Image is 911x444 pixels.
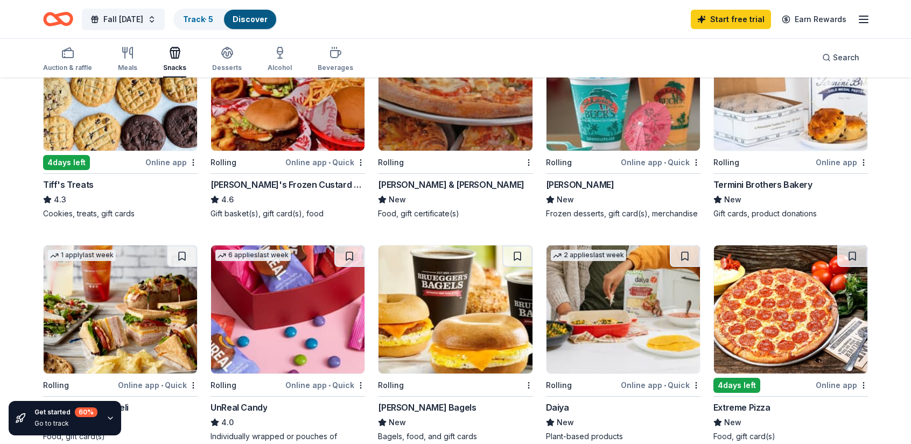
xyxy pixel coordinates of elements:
div: Meals [118,64,137,72]
a: Image for Tiff's Treats2 applieslast week4days leftOnline appTiff's Treats4.3Cookies, treats, gif... [43,22,198,219]
a: Image for Freddy's Frozen Custard & Steakburgers11 applieslast weekRollingOnline app•Quick[PERSON... [211,22,365,219]
div: Gift cards, product donations [713,208,868,219]
div: [PERSON_NAME]'s Frozen Custard & Steakburgers [211,178,365,191]
div: Online app [816,156,868,169]
a: Track· 5 [183,15,213,24]
div: Beverages [318,64,353,72]
div: Desserts [212,64,242,72]
div: Rolling [378,379,404,392]
span: • [161,381,163,390]
div: Online app [145,156,198,169]
div: Termini Brothers Bakery [713,178,812,191]
span: New [724,193,741,206]
img: Image for UnReal Candy [211,245,365,373]
a: Image for McAlister's Deli1 applylast weekRollingOnline app•Quick[PERSON_NAME] DeliNewFood, gift ... [43,245,198,442]
a: Discover [233,15,268,24]
div: Online app Quick [621,156,700,169]
button: Snacks [163,42,186,77]
div: Tiff's Treats [43,178,94,191]
div: [PERSON_NAME] [546,178,614,191]
span: 4.0 [221,416,234,429]
span: • [664,158,666,167]
div: Rolling [546,379,572,392]
span: • [328,381,331,390]
button: Beverages [318,42,353,77]
div: 2 applies last week [551,250,626,261]
span: New [389,193,406,206]
a: Start free trial [691,10,771,29]
div: Auction & raffle [43,64,92,72]
img: Image for Extreme Pizza [714,245,867,373]
div: Online app Quick [285,378,365,392]
button: Alcohol [268,42,292,77]
img: Image for Daiya [546,245,700,373]
div: Online app Quick [285,156,365,169]
div: Extreme Pizza [713,401,770,414]
img: Image for Termini Brothers Bakery [714,23,867,151]
button: Desserts [212,42,242,77]
a: Image for Bahama Buck's3 applieslast weekRollingOnline app•Quick[PERSON_NAME]NewFrozen desserts, ... [546,22,700,219]
span: New [389,416,406,429]
div: 6 applies last week [215,250,291,261]
div: Rolling [211,379,236,392]
div: 1 apply last week [48,250,116,261]
img: Image for Bahama Buck's [546,23,700,151]
a: Image for Bruegger's BagelsRolling[PERSON_NAME] BagelsNewBagels, food, and gift cards [378,245,532,442]
div: [PERSON_NAME] Bagels [378,401,476,414]
button: Fall [DATE] [82,9,165,30]
a: Home [43,6,73,32]
div: Snacks [163,64,186,72]
div: Cookies, treats, gift cards [43,208,198,219]
div: Gift basket(s), gift card(s), food [211,208,365,219]
img: Image for Freddy's Frozen Custard & Steakburgers [211,23,365,151]
div: Online app Quick [118,378,198,392]
span: 4.6 [221,193,234,206]
span: New [724,416,741,429]
div: 4 days left [43,155,90,170]
div: Bagels, food, and gift cards [378,431,532,442]
div: UnReal Candy [211,401,267,414]
div: Rolling [211,156,236,169]
img: Image for Tiff's Treats [44,23,197,151]
span: • [664,381,666,390]
div: Food, gift certificate(s) [378,208,532,219]
div: Rolling [378,156,404,169]
img: Image for Bruegger's Bagels [379,245,532,373]
div: Frozen desserts, gift card(s), merchandise [546,208,700,219]
span: Search [833,51,859,64]
button: Search [814,47,868,68]
button: Meals [118,42,137,77]
a: Image for Termini Brothers Bakery9 applieslast weekRollingOnline appTermini Brothers BakeryNewGif... [713,22,868,219]
div: Go to track [34,419,97,428]
div: Alcohol [268,64,292,72]
a: Image for Extreme Pizza4days leftOnline appExtreme PizzaNewFood, gift card(s) [713,245,868,442]
button: Track· 5Discover [173,9,277,30]
div: Rolling [43,379,69,392]
span: New [557,193,574,206]
a: Image for Daiya2 applieslast weekRollingOnline app•QuickDaiyaNewPlant-based products [546,245,700,442]
div: Rolling [713,156,739,169]
div: 60 % [75,407,97,417]
div: Daiya [546,401,569,414]
div: Online app [816,378,868,392]
div: Plant-based products [546,431,700,442]
div: 4 days left [713,378,760,393]
div: Online app Quick [621,378,700,392]
div: [PERSON_NAME] & [PERSON_NAME] [378,178,524,191]
img: Image for Sam & Louie's [379,23,532,151]
a: Image for Sam & Louie'sLocalRolling[PERSON_NAME] & [PERSON_NAME]NewFood, gift certificate(s) [378,22,532,219]
span: New [557,416,574,429]
span: • [328,158,331,167]
div: Get started [34,407,97,417]
img: Image for McAlister's Deli [44,245,197,373]
span: 4.3 [54,193,66,206]
div: Food, gift card(s) [713,431,868,442]
span: Fall [DATE] [103,13,143,26]
a: Earn Rewards [775,10,853,29]
div: Rolling [546,156,572,169]
button: Auction & raffle [43,42,92,77]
